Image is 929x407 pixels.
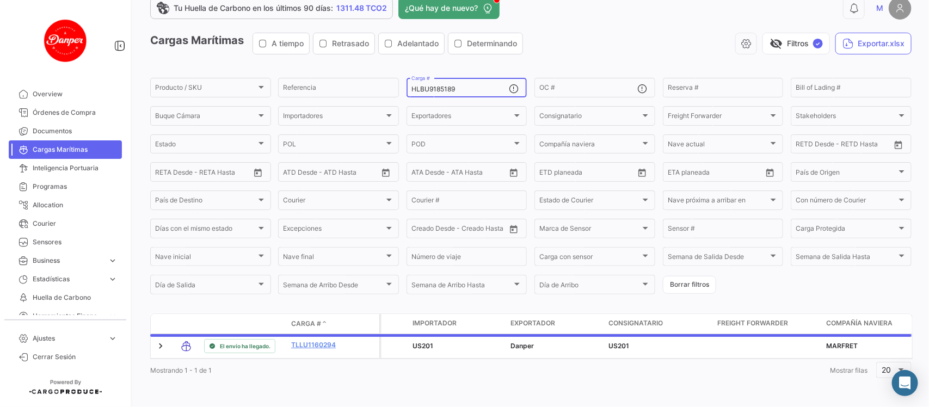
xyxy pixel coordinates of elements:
[567,170,612,177] input: Hasta
[822,314,920,334] datatable-header-cell: Compañía naviera
[826,342,858,350] span: MARFRET
[796,255,897,262] span: Semana de Salida Hasta
[381,314,408,334] datatable-header-cell: Carga Protegida
[762,33,830,54] button: visibility_offFiltros✓
[506,314,604,334] datatable-header-cell: Exportador
[9,159,122,177] a: Inteligencia Portuaria
[33,145,118,155] span: Cargas Marítimas
[9,177,122,196] a: Programas
[770,37,783,50] span: visibility_off
[33,163,118,173] span: Inteligencia Portuaria
[291,340,348,350] a: TLLU1160294
[33,256,103,266] span: Business
[33,200,118,210] span: Allocation
[717,318,788,328] span: Freight Forwarder
[108,311,118,321] span: expand_more
[33,352,118,362] span: Cerrar Sesión
[155,283,256,291] span: Día de Salida
[539,198,641,206] span: Estado de Courier
[876,3,883,14] span: M
[796,142,815,150] input: Desde
[796,170,897,177] span: País de Origen
[283,283,384,291] span: Semana de Arribo Desde
[325,170,370,177] input: ATD Hasta
[33,274,103,284] span: Estadísticas
[173,319,200,328] datatable-header-cell: Modo de Transporte
[539,283,641,291] span: Día de Arribo
[250,164,266,181] button: Open calendar
[411,142,513,150] span: POD
[33,219,118,229] span: Courier
[826,318,893,328] span: Compañía naviera
[108,274,118,284] span: expand_more
[813,39,823,48] span: ✓
[155,170,175,177] input: Desde
[608,318,663,328] span: Consignatario
[378,164,394,181] button: Open calendar
[9,85,122,103] a: Overview
[452,170,497,177] input: ATA Hasta
[713,314,822,334] datatable-header-cell: Freight Forwarder
[182,170,227,177] input: Hasta
[33,126,118,136] span: Documentos
[539,114,641,121] span: Consignatario
[796,114,897,121] span: Stakeholders
[467,38,517,49] span: Determinando
[155,85,256,93] span: Producto / SKU
[33,89,118,99] span: Overview
[33,334,103,343] span: Ajustes
[634,164,650,181] button: Open calendar
[411,114,513,121] span: Exportadores
[33,182,118,192] span: Programas
[253,33,309,54] button: A tiempo
[411,283,513,291] span: Semana de Arribo Hasta
[33,293,118,303] span: Huella de Carbono
[411,226,453,234] input: Creado Desde
[155,198,256,206] span: País de Destino
[892,370,918,396] div: Abrir Intercom Messenger
[155,341,166,351] a: Expand/Collapse Row
[695,170,740,177] input: Hasta
[539,255,641,262] span: Carga con sensor
[608,342,629,350] span: US201
[155,114,256,121] span: Buque Cámara
[830,366,868,374] span: Mostrar filas
[150,33,526,54] h3: Cargas Marítimas
[155,142,256,150] span: Estado
[272,38,304,49] span: A tiempo
[200,319,287,328] datatable-header-cell: Estado de Envio
[668,114,769,121] span: Freight Forwarder
[33,237,118,247] span: Sensores
[663,276,716,294] button: Borrar filtros
[890,137,907,153] button: Open calendar
[283,142,384,150] span: POL
[506,164,522,181] button: Open calendar
[9,140,122,159] a: Cargas Marítimas
[835,33,912,54] button: Exportar.xlsx
[150,366,212,374] span: Mostrando 1 - 1 de 1
[510,318,555,328] span: Exportador
[413,342,433,350] span: US201
[668,142,769,150] span: Nave actual
[287,314,352,333] datatable-header-cell: Carga #
[38,13,93,67] img: danper-logo.png
[332,38,369,49] span: Retrasado
[108,334,118,343] span: expand_more
[33,108,118,118] span: Órdenes de Compra
[352,319,379,328] datatable-header-cell: Póliza
[9,214,122,233] a: Courier
[9,196,122,214] a: Allocation
[397,38,439,49] span: Adelantado
[411,170,445,177] input: ATA Desde
[796,226,897,234] span: Carga Protegida
[283,114,384,121] span: Importadores
[108,256,118,266] span: expand_more
[313,33,374,54] button: Retrasado
[283,198,384,206] span: Courier
[33,311,103,321] span: Herramientas Financieras
[668,170,687,177] input: Desde
[9,103,122,122] a: Órdenes de Compra
[336,3,387,14] span: 1311.48 TCO2
[823,142,868,150] input: Hasta
[408,314,506,334] datatable-header-cell: Importador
